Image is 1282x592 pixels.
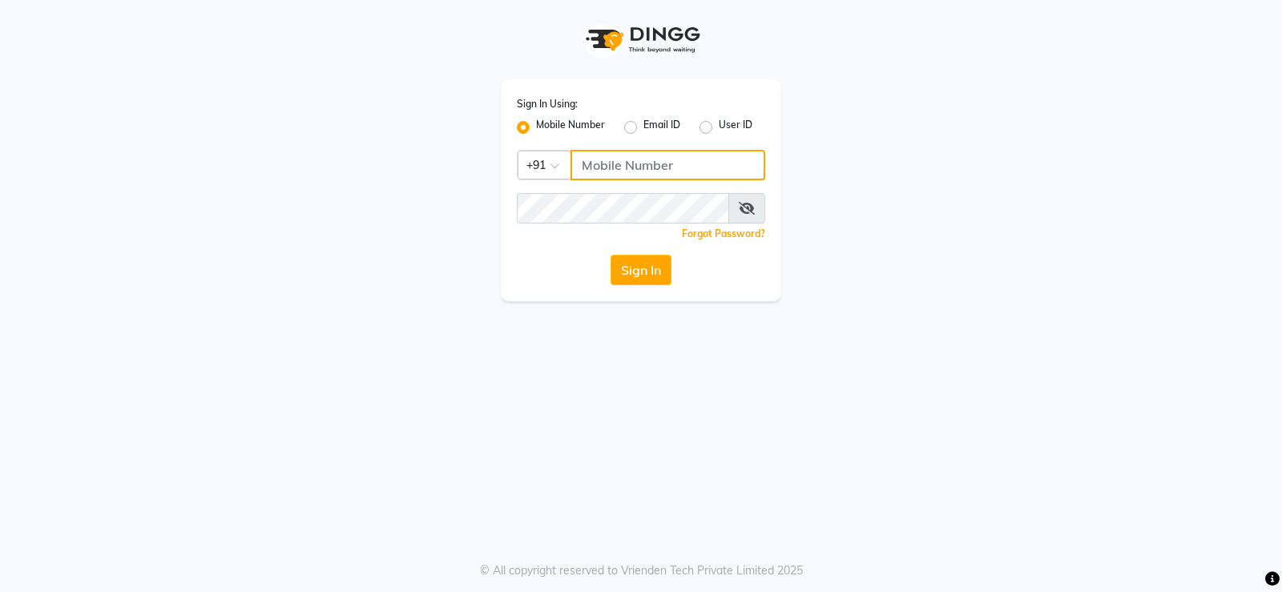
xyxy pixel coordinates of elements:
[643,118,680,137] label: Email ID
[536,118,605,137] label: Mobile Number
[577,16,705,63] img: logo1.svg
[611,255,671,285] button: Sign In
[570,150,765,180] input: Username
[517,97,578,111] label: Sign In Using:
[682,228,765,240] a: Forgot Password?
[517,193,729,224] input: Username
[719,118,752,137] label: User ID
